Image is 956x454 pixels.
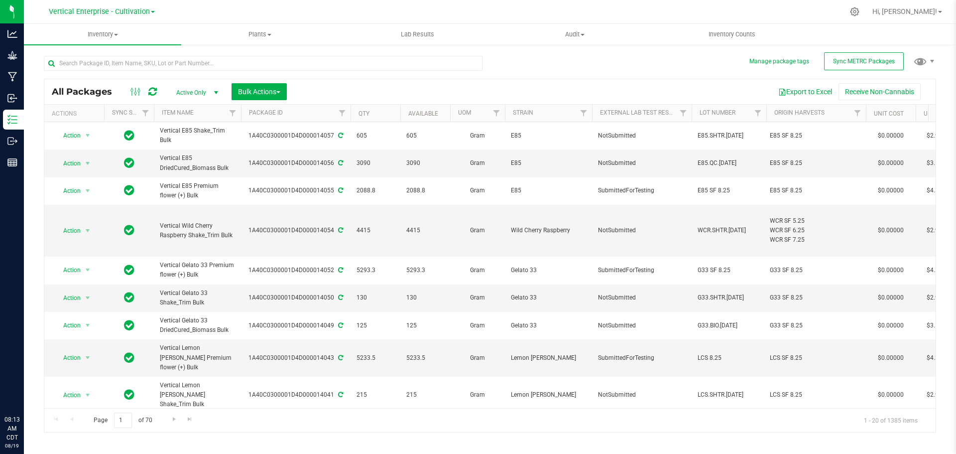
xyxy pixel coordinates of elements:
span: Gram [456,390,499,400]
a: Inventory [24,24,181,45]
div: Manage settings [848,7,861,16]
span: Action [54,388,81,402]
a: Plants [181,24,339,45]
a: Filter [675,105,692,122]
iframe: Resource center [10,374,40,404]
span: LCS.SHTR.[DATE] [698,390,760,400]
span: select [82,129,94,143]
span: In Sync [124,318,134,332]
span: select [82,224,94,238]
span: Plants [182,30,338,39]
span: NotSubmitted [598,226,686,235]
td: $0.00000 [866,339,916,377]
a: UOM [458,109,471,116]
span: select [82,156,94,170]
span: SubmittedForTesting [598,353,686,363]
span: Gelato 33 [511,266,586,275]
inline-svg: Reports [7,157,17,167]
a: Available [408,110,438,117]
div: 1A40C0300001D4D000014052 [239,266,352,275]
span: In Sync [124,351,134,365]
span: 215 [357,390,394,400]
span: Sync from Compliance System [337,294,343,301]
div: G33 SF 8.25 [770,293,863,303]
span: select [82,388,94,402]
td: $0.00000 [866,177,916,205]
a: Filter [849,105,866,122]
span: 605 [357,131,394,141]
td: $0.00000 [866,257,916,284]
iframe: Resource center unread badge [29,373,41,385]
a: Filter [576,105,592,122]
div: LCS SF 8.25 [770,390,863,400]
a: Lab Results [339,24,496,45]
span: 5293.3 [406,266,444,275]
span: select [82,263,94,277]
span: Lemon [PERSON_NAME] [511,390,586,400]
span: All Packages [52,86,122,97]
span: 125 [406,321,444,330]
span: Inventory [24,30,181,39]
span: Hi, [PERSON_NAME]! [872,7,937,15]
div: 1A40C0300001D4D000014041 [239,390,352,400]
span: In Sync [124,263,134,277]
span: Gram [456,353,499,363]
span: Gram [456,266,499,275]
span: E85.QC.[DATE] [698,158,760,168]
span: Gram [456,131,499,141]
span: Action [54,351,81,365]
a: Go to the last page [183,413,197,426]
a: Unit Cost [874,110,904,117]
div: G33 SF 8.25 [770,266,863,275]
a: Origin Harvests [774,109,825,116]
inline-svg: Manufacturing [7,72,17,82]
span: 1 - 20 of 1385 items [856,413,926,428]
span: 5233.5 [406,353,444,363]
a: Filter [225,105,241,122]
span: In Sync [124,156,134,170]
span: 130 [357,293,394,303]
span: Bulk Actions [238,88,280,96]
a: Package ID [249,109,283,116]
span: Vertical Lemon [PERSON_NAME] Shake_Trim Bulk [160,381,235,410]
span: Vertical Lemon [PERSON_NAME] Premium flower (+) Bulk [160,343,235,372]
input: 1 [114,413,132,428]
span: select [82,291,94,305]
span: Vertical Enterprise - Cultivation [49,7,150,16]
span: Action [54,224,81,238]
span: Sync from Compliance System [337,391,343,398]
span: In Sync [124,183,134,197]
span: SubmittedForTesting [598,266,686,275]
td: $0.00000 [866,377,916,414]
span: 4415 [357,226,394,235]
span: LCS 8.25 [698,353,760,363]
span: Action [54,291,81,305]
span: 2088.8 [357,186,394,195]
span: Sync from Compliance System [337,322,343,329]
span: Wild Cherry Raspberry [511,226,586,235]
span: Action [54,156,81,170]
a: Strain [513,109,533,116]
span: Vertical Gelato 33 Shake_Trim Bulk [160,289,235,307]
div: 1A40C0300001D4D000014056 [239,158,352,168]
span: 4415 [406,226,444,235]
p: 08:13 AM CDT [4,415,19,442]
span: NotSubmitted [598,293,686,303]
span: Gelato 33 [511,321,586,330]
div: 1A40C0300001D4D000014049 [239,321,352,330]
button: Bulk Actions [232,83,287,100]
a: External Lab Test Result [600,109,678,116]
span: select [82,351,94,365]
span: Action [54,129,81,143]
span: Sync from Compliance System [337,159,343,166]
span: NotSubmitted [598,321,686,330]
span: Gram [456,158,499,168]
span: E85.SHTR.[DATE] [698,131,760,141]
div: 1A40C0300001D4D000014054 [239,226,352,235]
span: Gram [456,226,499,235]
td: $0.00000 [866,205,916,257]
button: Sync METRC Packages [824,52,904,70]
a: Audit [496,24,653,45]
div: E85 SF 8.25 [770,158,863,168]
div: 1A40C0300001D4D000014055 [239,186,352,195]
